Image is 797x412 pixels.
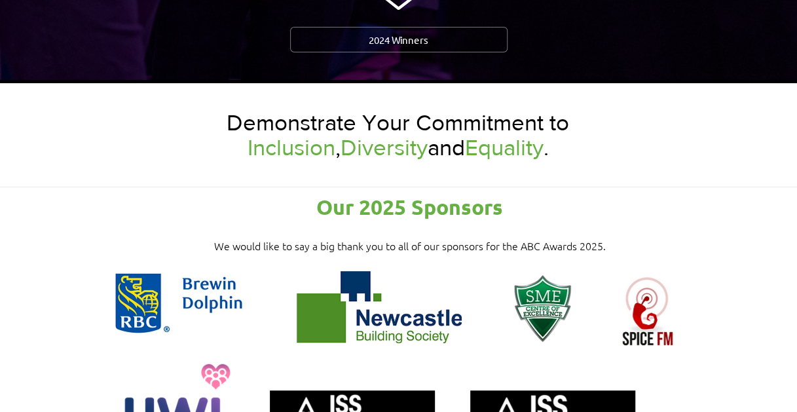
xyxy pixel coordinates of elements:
span: Demonstrate Your Commitment to , and . [227,110,569,160]
span: Our 2025 Sponsors [316,194,503,220]
span: Diversity [341,135,428,160]
img: Brewin Dolphin Logo [113,271,246,337]
span: Inclusion [248,135,335,160]
a: 2024 Winners [290,27,508,52]
span: We would like to say a big thank you to all of our sponsors for the ABC Awards 2025. [214,238,606,253]
img: SME Centre of Excellence Logo [505,271,580,346]
span: 2024 Winners [369,33,428,47]
img: Spice FM Logo [610,271,686,346]
img: NBS Logo 340x148.png [297,271,462,343]
span: Equality [465,135,544,160]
